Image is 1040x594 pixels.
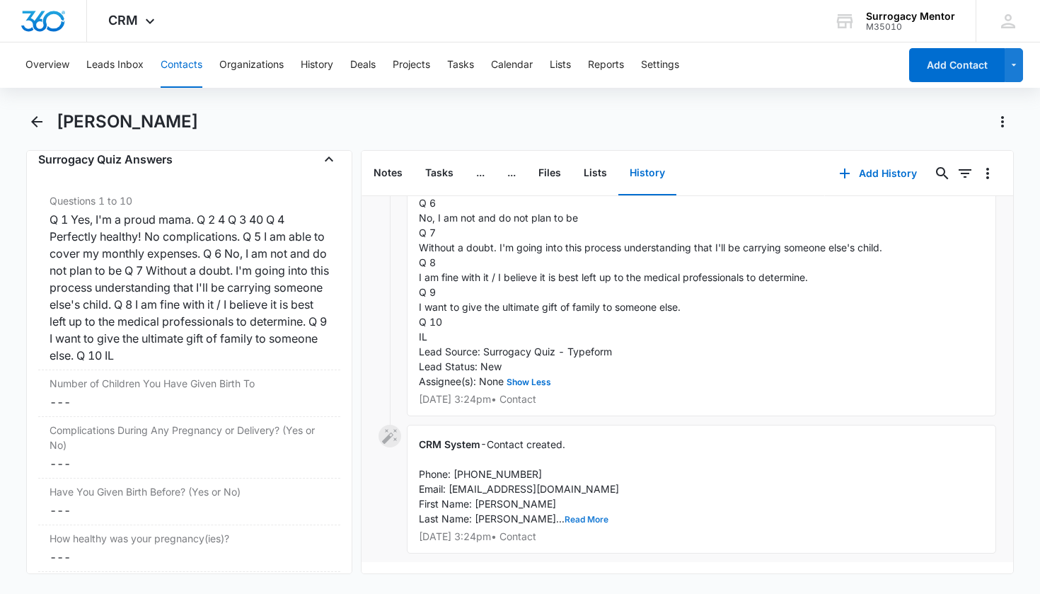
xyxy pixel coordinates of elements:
dd: --- [50,549,330,566]
button: Calendar [491,42,533,88]
p: [DATE] 3:24pm • Contact [419,394,984,404]
button: ... [496,152,527,195]
button: Reports [588,42,624,88]
button: Projects [393,42,430,88]
button: Back [26,110,48,133]
div: Questions 1 to 10Q 1 Yes, I'm a proud mama. Q 2 4 Q 3 40 Q 4 Perfectly healthy! No complications.... [38,188,341,370]
div: - [407,425,996,554]
button: Read More [565,515,608,524]
button: Notes [362,152,414,195]
label: Complications During Any Pregnancy or Delivery? (Yes or No) [50,423,330,452]
button: History [301,42,333,88]
button: Add Contact [909,48,1005,82]
button: History [618,152,676,195]
button: Contacts [161,42,202,88]
button: Show Less [504,378,554,387]
p: [DATE] 3:24pm • Contact [419,532,984,542]
div: How healthy was your pregnancy(ies)?--- [38,525,341,572]
h1: [PERSON_NAME] [57,111,198,132]
button: Leads Inbox [86,42,144,88]
label: Number of Children You Have Given Birth To [50,376,330,391]
button: Close [318,148,340,171]
dd: --- [50,455,330,472]
button: Search... [931,162,954,185]
label: How healthy was your pregnancy(ies)? [50,531,330,546]
button: Settings [641,42,679,88]
div: Q 1 Yes, I'm a proud mama. Q 2 4 Q 3 40 Q 4 Perfectly healthy! No complications. Q 5 I am able to... [50,211,330,364]
span: Contact created. Phone: [PHONE_NUMBER] Email: [EMAIL_ADDRESS][DOMAIN_NAME] First Name: [PERSON_NA... [419,438,619,525]
button: Files [527,152,572,195]
label: Have You Given Birth Before? (Yes or No) [50,484,330,499]
button: Deals [350,42,376,88]
label: Questions 1 to 10 [50,193,330,208]
button: Organizations [219,42,284,88]
button: Lists [550,42,571,88]
div: Number of Children You Have Given Birth To--- [38,370,341,417]
button: Actions [991,110,1014,133]
h4: Surrogacy Quiz Answers [38,151,173,168]
dd: --- [50,502,330,519]
button: Tasks [447,42,474,88]
button: Lists [572,152,618,195]
button: Overflow Menu [976,162,999,185]
button: Overview [25,42,69,88]
span: CRM [108,13,138,28]
button: Tasks [414,152,465,195]
div: account id [866,22,955,32]
dd: --- [50,394,330,411]
span: CRM System [419,438,480,450]
button: ... [465,152,496,195]
div: Complications During Any Pregnancy or Delivery? (Yes or No)--- [38,417,341,479]
div: Have You Given Birth Before? (Yes or No)--- [38,479,341,525]
button: Add History [825,156,931,190]
div: account name [866,11,955,22]
button: Filters [954,162,976,185]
